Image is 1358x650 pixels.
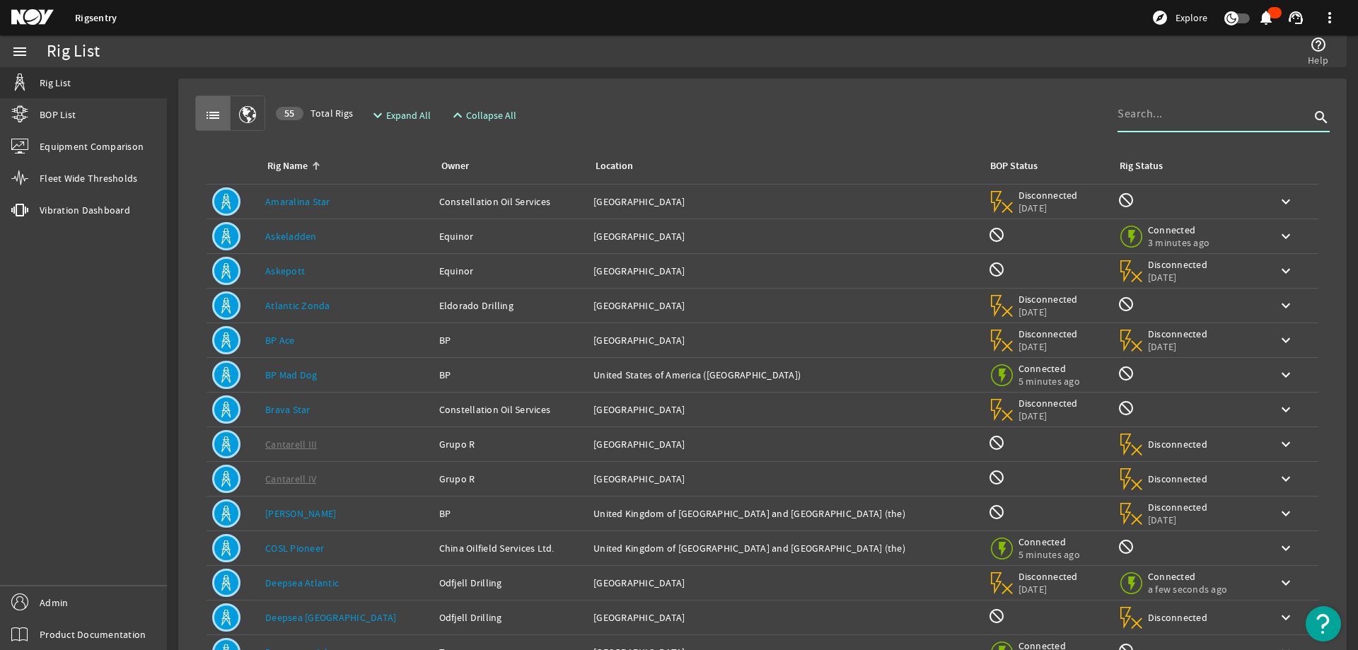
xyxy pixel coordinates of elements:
[1277,228,1294,245] mat-icon: keyboard_arrow_down
[1148,340,1208,353] span: [DATE]
[439,229,582,243] div: Equinor
[988,261,1005,278] mat-icon: BOP Monitoring not available for this rig
[439,333,582,347] div: BP
[1313,109,1330,126] i: search
[75,11,117,25] a: Rigsentry
[276,107,303,120] div: 55
[593,576,976,590] div: [GEOGRAPHIC_DATA]
[40,171,137,185] span: Fleet Wide Thresholds
[40,108,76,122] span: BOP List
[593,472,976,486] div: [GEOGRAPHIC_DATA]
[1277,193,1294,210] mat-icon: keyboard_arrow_down
[439,541,582,555] div: China Oilfield Services Ltd.
[265,265,305,277] a: Askepott
[265,403,311,416] a: Brava Star
[439,506,582,521] div: BP
[11,202,28,219] mat-icon: vibration
[1018,189,1079,202] span: Disconnected
[265,299,330,312] a: Atlantic Zonda
[265,576,339,589] a: Deepsea Atlantic
[1148,570,1227,583] span: Connected
[265,158,422,174] div: Rig Name
[593,158,970,174] div: Location
[1018,397,1079,410] span: Disconnected
[1277,366,1294,383] mat-icon: keyboard_arrow_down
[265,611,396,624] a: Deepsea [GEOGRAPHIC_DATA]
[1118,296,1134,313] mat-icon: Rig Monitoring not available for this rig
[364,103,436,128] button: Expand All
[593,264,976,278] div: [GEOGRAPHIC_DATA]
[265,368,318,381] a: BP Mad Dog
[1018,306,1079,318] span: [DATE]
[40,139,144,153] span: Equipment Comparison
[988,226,1005,243] mat-icon: BOP Monitoring not available for this rig
[1148,438,1208,451] span: Disconnected
[265,195,330,208] a: Amaralina Star
[449,107,460,124] mat-icon: expand_less
[1148,224,1209,236] span: Connected
[11,43,28,60] mat-icon: menu
[1148,501,1208,513] span: Disconnected
[265,438,317,451] a: Cantarell III
[1018,570,1079,583] span: Disconnected
[593,368,976,382] div: United States of America ([GEOGRAPHIC_DATA])
[441,158,469,174] div: Owner
[1018,548,1080,561] span: 5 minutes ago
[40,627,146,642] span: Product Documentation
[1277,332,1294,349] mat-icon: keyboard_arrow_down
[1146,6,1213,29] button: Explore
[988,504,1005,521] mat-icon: BOP Monitoring not available for this rig
[1306,606,1341,642] button: Open Resource Center
[1148,327,1208,340] span: Disconnected
[1118,365,1134,382] mat-icon: Rig Monitoring not available for this rig
[1018,583,1079,596] span: [DATE]
[1277,609,1294,626] mat-icon: keyboard_arrow_down
[265,542,324,555] a: COSL Pioneer
[1277,401,1294,418] mat-icon: keyboard_arrow_down
[593,541,976,555] div: United Kingdom of [GEOGRAPHIC_DATA] and [GEOGRAPHIC_DATA] (the)
[593,506,976,521] div: United Kingdom of [GEOGRAPHIC_DATA] and [GEOGRAPHIC_DATA] (the)
[1118,192,1134,209] mat-icon: Rig Monitoring not available for this rig
[265,507,336,520] a: [PERSON_NAME]
[267,158,308,174] div: Rig Name
[1120,158,1163,174] div: Rig Status
[593,437,976,451] div: [GEOGRAPHIC_DATA]
[596,158,633,174] div: Location
[1018,410,1079,422] span: [DATE]
[1118,538,1134,555] mat-icon: Rig Monitoring not available for this rig
[204,107,221,124] mat-icon: list
[47,45,100,59] div: Rig List
[369,107,381,124] mat-icon: expand_more
[1148,513,1208,526] span: [DATE]
[1018,202,1079,214] span: [DATE]
[439,576,582,590] div: Odfjell Drilling
[1258,9,1275,26] mat-icon: notifications
[988,608,1005,625] mat-icon: BOP Monitoring not available for this rig
[593,298,976,313] div: [GEOGRAPHIC_DATA]
[466,108,516,122] span: Collapse All
[593,402,976,417] div: [GEOGRAPHIC_DATA]
[1118,105,1310,122] input: Search...
[40,596,68,610] span: Admin
[1018,293,1079,306] span: Disconnected
[593,333,976,347] div: [GEOGRAPHIC_DATA]
[1148,258,1208,271] span: Disconnected
[1308,53,1328,67] span: Help
[1148,236,1209,249] span: 3 minutes ago
[1018,535,1080,548] span: Connected
[439,402,582,417] div: Constellation Oil Services
[1310,36,1327,53] mat-icon: help_outline
[1313,1,1347,35] button: more_vert
[593,195,976,209] div: [GEOGRAPHIC_DATA]
[439,298,582,313] div: Eldorado Drilling
[1148,611,1208,624] span: Disconnected
[265,472,316,485] a: Cantarell IV
[593,229,976,243] div: [GEOGRAPHIC_DATA]
[1148,271,1208,284] span: [DATE]
[1176,11,1207,25] span: Explore
[40,203,130,217] span: Vibration Dashboard
[988,434,1005,451] mat-icon: BOP Monitoring not available for this rig
[439,195,582,209] div: Constellation Oil Services
[1277,470,1294,487] mat-icon: keyboard_arrow_down
[1018,340,1079,353] span: [DATE]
